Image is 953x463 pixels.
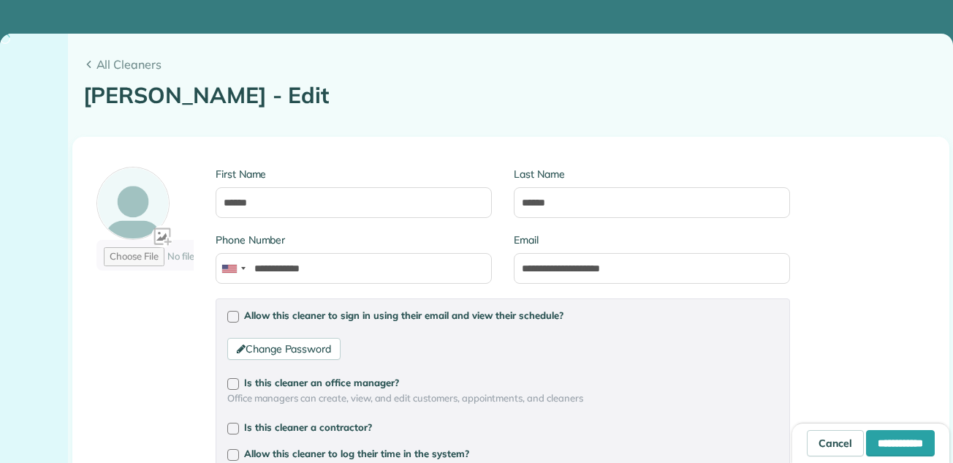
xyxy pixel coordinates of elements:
span: Is this cleaner an office manager? [244,377,399,388]
a: All Cleaners [83,56,938,73]
div: United States: +1 [216,254,250,283]
span: Allow this cleaner to log their time in the system? [244,448,469,459]
span: All Cleaners [96,56,938,73]
label: Email [514,233,790,247]
span: Office managers can create, view, and edit customers, appointments, and cleaners [227,391,779,406]
h1: [PERSON_NAME] - Edit [83,83,938,108]
label: Phone Number [216,233,492,247]
a: Cancel [807,430,864,456]
label: First Name [216,167,492,181]
a: Change Password [227,338,341,360]
span: Allow this cleaner to sign in using their email and view their schedule? [244,309,563,321]
label: Last Name [514,167,790,181]
span: Is this cleaner a contractor? [244,421,372,433]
